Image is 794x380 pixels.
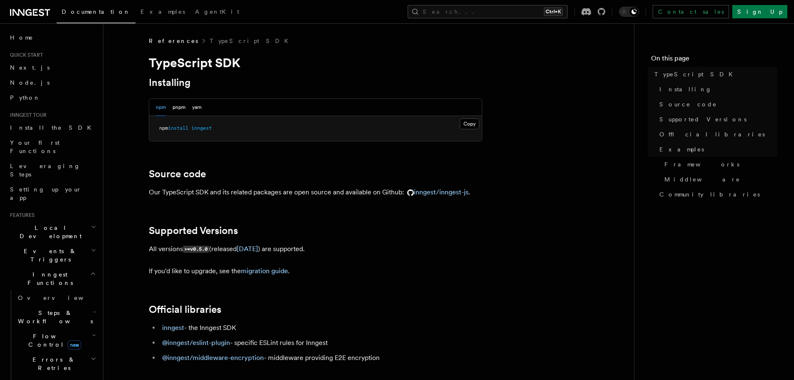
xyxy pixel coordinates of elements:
span: Errors & Retries [15,355,90,372]
span: Frameworks [664,160,739,169]
a: Overview [15,290,98,305]
a: [DATE] [237,245,258,253]
button: Events & Triggers [7,244,98,267]
span: inngest [191,125,212,131]
a: TypeScript SDK [210,37,293,45]
a: Home [7,30,98,45]
span: Documentation [62,8,130,15]
a: Documentation [57,3,135,23]
a: Python [7,90,98,105]
span: Home [10,33,33,42]
button: npm [156,99,166,116]
a: Node.js [7,75,98,90]
kbd: Ctrl+K [544,8,563,16]
span: Your first Functions [10,139,60,154]
span: TypeScript SDK [654,70,738,78]
a: Install the SDK [7,120,98,135]
a: Official libraries [149,304,221,315]
span: Examples [659,145,704,154]
h1: TypeScript SDK [149,55,482,70]
span: Python [10,94,40,101]
a: Middleware [661,172,777,187]
a: Installing [656,82,777,97]
a: Next.js [7,60,98,75]
span: Inngest Functions [7,270,90,287]
a: Supported Versions [149,225,238,237]
span: References [149,37,198,45]
li: - the Inngest SDK [160,322,482,334]
a: Supported Versions [656,112,777,127]
a: @inngest/middleware-encryption [162,354,264,362]
span: Inngest tour [7,112,47,118]
li: - specific ESLint rules for Inngest [160,337,482,349]
span: Leveraging Steps [10,163,80,178]
button: yarn [192,99,202,116]
code: >=v0.5.0 [183,246,209,253]
a: Community libraries [656,187,777,202]
a: Examples [135,3,190,23]
li: - middleware providing E2E encryption [160,352,482,364]
span: Supported Versions [659,115,746,123]
span: Events & Triggers [7,247,91,264]
span: Community libraries [659,190,760,199]
span: Source code [659,100,717,108]
span: Middleware [664,175,740,184]
span: Examples [140,8,185,15]
a: Examples [656,142,777,157]
span: Quick start [7,52,43,58]
button: pnpm [173,99,185,116]
h4: On this page [651,53,777,67]
a: Your first Functions [7,135,98,159]
a: inngest [162,324,184,332]
p: If you'd like to upgrade, see the . [149,265,482,277]
p: All versions (released ) are supported. [149,243,482,255]
button: Search...Ctrl+K [408,5,568,18]
span: Next.js [10,64,50,71]
button: Errors & Retries [15,352,98,375]
span: Installing [659,85,712,93]
span: npm [159,125,168,131]
button: Copy [460,118,479,129]
span: Official libraries [659,130,765,138]
a: Contact sales [653,5,729,18]
span: Flow Control [15,332,92,349]
button: Steps & Workflows [15,305,98,329]
p: Our TypeScript SDK and its related packages are open source and available on Github: . [149,186,482,198]
span: Steps & Workflows [15,309,93,325]
span: new [68,340,81,350]
a: TypeScript SDK [651,67,777,82]
a: inngest/inngest-js [404,188,468,196]
a: Installing [149,77,190,88]
a: Source code [656,97,777,112]
span: Node.js [10,79,50,86]
span: Features [7,212,35,219]
button: Local Development [7,220,98,244]
span: install [168,125,188,131]
button: Inngest Functions [7,267,98,290]
a: migration guide [241,267,288,275]
span: Overview [18,294,104,301]
span: AgentKit [195,8,239,15]
span: Setting up your app [10,186,82,201]
a: AgentKit [190,3,244,23]
a: Setting up your app [7,182,98,205]
span: Local Development [7,224,91,240]
a: Sign Up [732,5,787,18]
button: Flow Controlnew [15,329,98,352]
a: Leveraging Steps [7,159,98,182]
a: @inngest/eslint-plugin [162,339,230,347]
a: Official libraries [656,127,777,142]
span: Install the SDK [10,124,96,131]
button: Toggle dark mode [619,7,639,17]
a: Frameworks [661,157,777,172]
a: Source code [149,168,206,180]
